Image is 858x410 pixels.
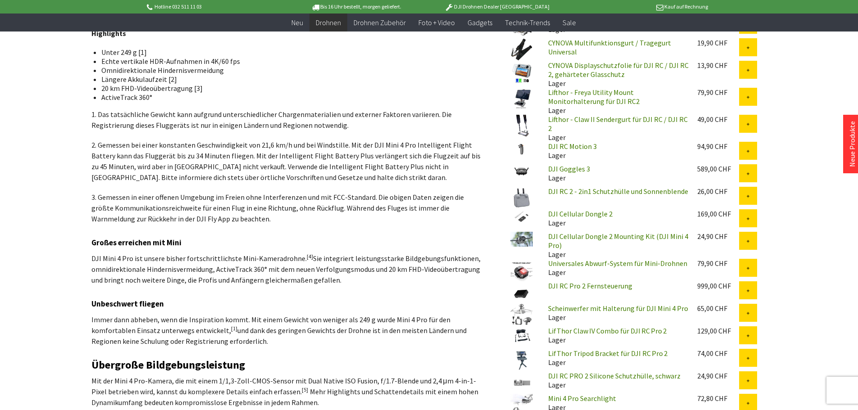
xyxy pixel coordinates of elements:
div: 65,00 CHF [697,304,739,313]
div: Lager [541,61,690,88]
div: 79,90 CHF [697,88,739,97]
p: 3. Gemessen in einer offenen Umgebung im Freien ohne Interferenzen und mit FCC-Standard. Die obig... [91,192,483,224]
span: Sale [563,18,576,27]
p: Immer dann abheben, wenn die Inspiration kommt. Mit einem Gewicht von weniger als 249 g wurde Min... [91,314,483,347]
div: 79,90 CHF [697,259,739,268]
img: DJI Cellular Dongle 2 Mounting Kit (DJI Mini 4 Pro) [510,232,533,247]
img: DJI RC Motion 3 [510,142,533,157]
a: Drohnen Zubehör [347,14,412,32]
span: Neu [291,18,303,27]
span: Drohnen [316,18,341,27]
div: Lager [541,164,690,182]
img: Universales Abwurf-System für Mini-Drohnen [510,259,533,281]
div: Lager [541,304,690,322]
span: Drohnen Zubehör [354,18,406,27]
a: Gadgets [461,14,499,32]
div: 129,00 CHF [697,326,739,335]
p: Hotline 032 511 11 03 [145,1,286,12]
div: Lager [541,115,690,142]
p: 2. Gemessen bei einer konstanten Geschwindigkeit von 21,6 km/h und bei Windstille. Mit der DJI Mi... [91,140,483,183]
span: Gadgets [468,18,492,27]
div: 24,90 CHF [697,371,739,380]
img: Scheinwerfer mit Halterung für DJI Mini 4 Pro [510,304,533,325]
a: Technik-Trends [499,14,556,32]
a: Neue Produkte [848,121,857,167]
div: 72,80 CHF [697,394,739,403]
a: DJI RC Pro 2 Fernsteuerung [548,281,632,290]
a: DJI RC Motion 3 [548,142,597,151]
div: Lager [541,349,690,367]
div: 49,00 CHF [697,115,739,124]
a: Foto + Video [412,14,461,32]
img: DJI RC PRO 2 Silicone Schutzhülle, schwarz [510,371,533,394]
div: Lager [541,209,690,227]
a: DJI RC PRO 2 Silicone Schutzhülle, schwarz [548,371,681,380]
a: Universales Abwurf-System für Mini-Drohnen [548,259,687,268]
a: Drohnen [309,14,347,32]
div: 19,90 CHF [697,38,739,47]
img: LifThor Claw IV Combo für DJI RC Pro 2 [510,326,533,345]
img: Lifthor - Freya Utility Mount Monitorhalterung für DJI RC2 [510,88,533,110]
a: Neu [285,14,309,32]
div: 24,90 CHF [697,232,739,241]
div: 74,00 CHF [697,349,739,358]
sup: [1] [231,325,237,332]
div: Lager [541,142,690,160]
p: DJI Mini 4 Pro ist unsere bisher fortschrittlichste Mini-Kameradrohne. Sie integriert leistungsst... [91,253,483,285]
p: Bis 16 Uhr bestellt, morgen geliefert. [286,1,427,12]
div: 13,90 CHF [697,61,739,70]
div: Lager [541,88,690,115]
img: DJI Cellular Dongle 2 [510,209,533,224]
h3: Unbeschwert fliegen [91,298,483,310]
li: ActiveTrack 360° [101,93,476,102]
a: LifThor Tripod Bracket für DJI RC Pro 2 [548,349,667,358]
h2: Übergroße Bildgebungsleistung [91,359,483,371]
a: LifThor Claw IV Combo für DJI RC Pro 2 [548,326,667,335]
li: 20 km FHD-Videoübertragung [3] [101,84,476,93]
a: DJI RC 2 - 2in1 Schutzhülle und Sonnenblende [548,187,688,196]
img: CYNOVA Displayschutzfolie für DJI RC / DJI RC 2, gehärteter Glasschutz [510,61,533,83]
sup: [5] [302,386,308,393]
a: Mini 4 Pro Searchlight [548,394,616,403]
div: Lager [541,232,690,259]
li: Längere Akkulaufzeit [2] [101,75,476,84]
img: LifThor Tripod Bracket für DJI RC Pro 2 [510,349,533,371]
img: Lifthor - Claw II Sendergurt für DJI RC / DJI RC 2 [510,115,533,137]
div: Lager [541,371,690,389]
div: 94,90 CHF [697,142,739,151]
div: Lager [541,326,690,344]
li: Omnidirektionale Hindernisvermeidung [101,66,476,75]
span: Technik-Trends [505,18,550,27]
div: Lager [541,259,690,277]
li: Echte vertikale HDR-Aufnahmen in 4K/60 fps [101,57,476,66]
p: Mit der Mini 4 Pro-Kamera, die mit einem 1/1,3-Zoll-CMOS-Sensor mit Dual Native ISO Fusion, f/1.7... [91,375,483,408]
sup: [4] [307,253,313,260]
a: Scheinwerfer mit Halterung für DJI Mini 4 Pro [548,304,688,313]
img: DJI RC 2 - 2in1 Schutzhülle und Sonnenblende [510,187,533,209]
div: 26,00 CHF [697,187,739,196]
a: DJI Goggles 3 [548,164,590,173]
li: Unter 249 g [1] [101,48,476,57]
strong: Highlights [91,29,126,38]
div: 999,00 CHF [697,281,739,290]
img: DJI Goggles 3 [510,164,533,179]
img: CYNOVA Multifunktionsgurt / Tragegurt Universal [510,38,533,61]
p: DJI Drohnen Dealer [GEOGRAPHIC_DATA] [427,1,567,12]
div: 169,00 CHF [697,209,739,218]
span: Foto + Video [418,18,455,27]
p: 1. Das tatsächliche Gewicht kann aufgrund unterschiedlicher Chargenmaterialien und externer Fakto... [91,109,483,131]
p: Kauf auf Rechnung [567,1,708,12]
a: CYNOVA Multifunktionsgurt / Tragegurt Universal [548,38,671,56]
img: DJI RC Pro 2 Fernsteuerung [510,281,533,304]
h3: Großes erreichen mit Mini [91,237,483,248]
a: Sale [556,14,582,32]
a: DJI Cellular Dongle 2 [548,209,613,218]
a: CYNOVA Displayschutzfolie für DJI RC / DJI RC 2, gehärteter Glasschutz [548,61,689,79]
a: DJI Cellular Dongle 2 Mounting Kit (DJI Mini 4 Pro) [548,232,688,250]
a: Lifthor - Claw II Sendergurt für DJI RC / DJI RC 2 [548,115,688,133]
div: 589,00 CHF [697,164,739,173]
a: Lifthor - Freya Utility Mount Monitorhalterung für DJI RC2 [548,88,640,106]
